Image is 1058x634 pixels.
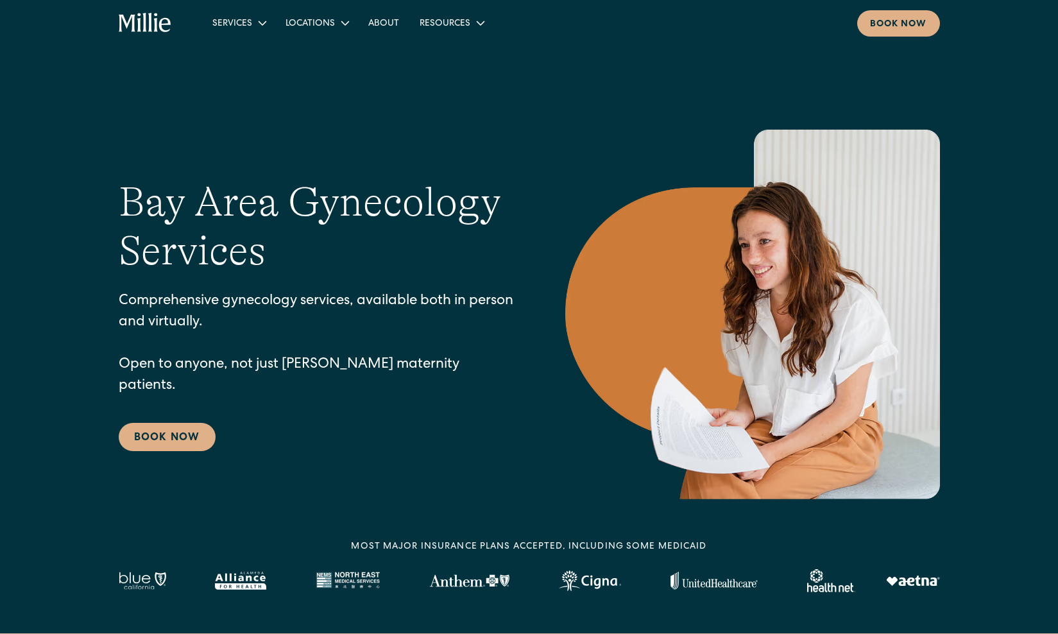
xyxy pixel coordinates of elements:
[119,572,166,590] img: Blue California logo
[351,540,706,554] div: MOST MAJOR INSURANCE PLANS ACCEPTED, INCLUDING some MEDICAID
[565,130,940,499] img: Smiling woman holding documents during a consultation, reflecting supportive guidance in maternit...
[202,12,275,33] div: Services
[358,12,409,33] a: About
[429,574,509,587] img: Anthem Logo
[870,18,927,31] div: Book now
[670,572,758,590] img: United Healthcare logo
[119,13,172,33] a: home
[559,570,621,591] img: Cigna logo
[286,17,335,31] div: Locations
[886,576,940,586] img: Aetna logo
[857,10,940,37] a: Book now
[212,17,252,31] div: Services
[420,17,470,31] div: Resources
[119,178,514,277] h1: Bay Area Gynecology Services
[807,569,855,592] img: Healthnet logo
[275,12,358,33] div: Locations
[119,423,216,451] a: Book Now
[409,12,493,33] div: Resources
[316,572,380,590] img: North East Medical Services logo
[215,572,266,590] img: Alameda Alliance logo
[119,291,514,397] p: Comprehensive gynecology services, available both in person and virtually. Open to anyone, not ju...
